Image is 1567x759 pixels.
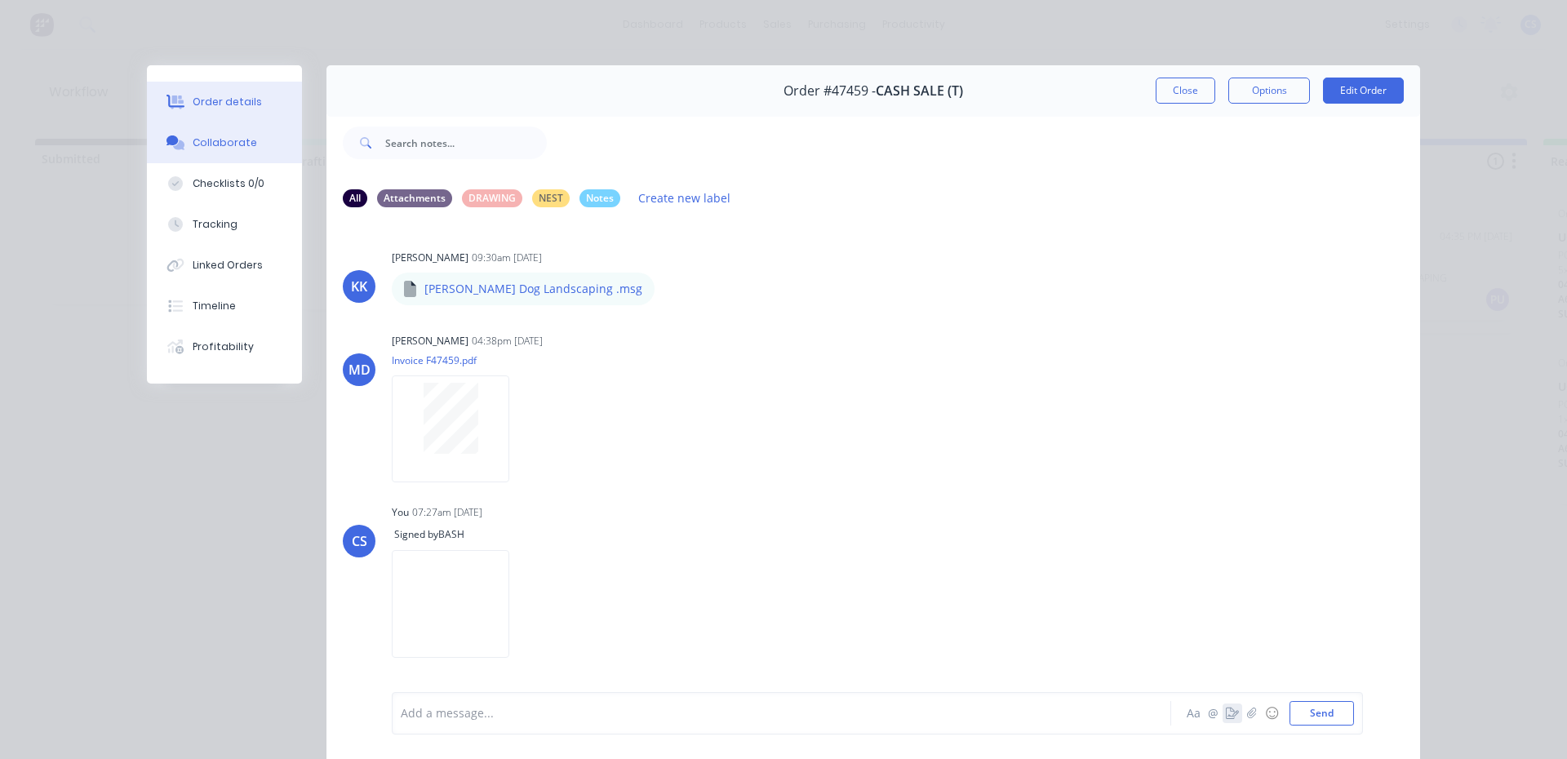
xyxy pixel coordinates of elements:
[193,299,236,313] div: Timeline
[193,217,237,232] div: Tracking
[147,82,302,122] button: Order details
[385,126,547,159] input: Search notes...
[472,334,543,348] div: 04:38pm [DATE]
[1203,704,1223,723] button: @
[193,95,262,109] div: Order details
[462,189,522,207] div: DRAWING
[412,505,482,520] div: 07:27am [DATE]
[193,135,257,150] div: Collaborate
[532,189,570,207] div: NEST
[348,360,371,379] div: MD
[1323,78,1404,104] button: Edit Order
[392,334,468,348] div: [PERSON_NAME]
[1262,704,1281,723] button: ☺
[193,258,263,273] div: Linked Orders
[1156,78,1215,104] button: Close
[392,505,409,520] div: You
[193,176,264,191] div: Checklists 0/0
[783,83,876,99] span: Order #47459 -
[1183,704,1203,723] button: Aa
[147,326,302,367] button: Profitability
[424,281,642,297] p: [PERSON_NAME] Dog Landscaping .msg
[351,277,367,296] div: KK
[1290,701,1354,726] button: Send
[630,187,739,209] button: Create new label
[147,163,302,204] button: Checklists 0/0
[352,531,367,551] div: CS
[392,527,467,541] span: Signed by BASH
[876,83,963,99] span: CASH SALE (T)
[579,189,620,207] div: Notes
[472,251,542,265] div: 09:30am [DATE]
[1228,78,1310,104] button: Options
[193,340,254,354] div: Profitability
[377,189,452,207] div: Attachments
[392,353,526,367] p: Invoice F47459.pdf
[147,245,302,286] button: Linked Orders
[147,122,302,163] button: Collaborate
[392,251,468,265] div: [PERSON_NAME]
[343,189,367,207] div: All
[147,286,302,326] button: Timeline
[147,204,302,245] button: Tracking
